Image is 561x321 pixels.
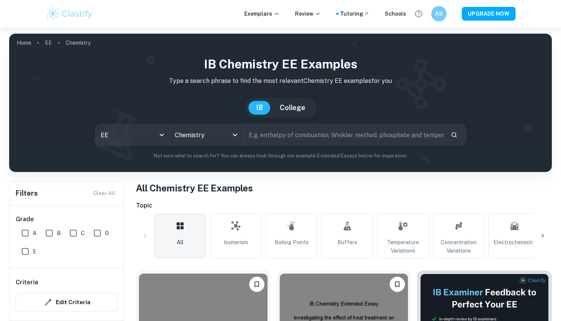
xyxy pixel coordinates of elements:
[16,278,38,287] h6: Criteria
[224,238,248,246] span: Isomerism
[33,229,37,237] span: A
[448,128,461,141] button: Search
[15,55,546,73] h1: IB Chemistry EE examples
[33,247,36,256] span: E
[340,10,369,18] a: Tutoring
[17,37,31,48] a: Home
[15,152,546,160] p: Not sure what to search for? You can always look through our example Extended Essays below for in...
[493,238,536,246] span: Electrochemistry
[81,229,85,237] span: C
[244,10,280,18] p: Exemplars
[272,101,313,115] button: College
[380,238,426,255] span: Temperature Variations
[435,10,443,18] h6: AS
[295,10,321,18] p: Review
[15,76,546,86] p: Type a search phrase to find the most relevant Chemistry EE examples for you
[177,238,184,246] span: All
[16,293,118,311] button: Edit Criteria
[105,229,109,237] span: D
[390,277,405,292] button: Bookmark
[95,124,169,146] div: EE
[16,215,118,224] h6: Grade
[385,10,406,18] a: Schools
[66,39,90,47] p: Chemistry
[431,6,447,21] button: AS
[136,201,552,210] h6: Topic
[9,34,552,172] img: profile cover
[248,101,271,115] button: IB
[57,229,61,237] span: B
[136,181,552,195] h1: All Chemistry EE Examples
[337,238,357,246] span: Buffers
[45,37,52,48] a: EE
[274,238,309,246] span: Boiling Points
[249,277,264,292] button: Bookmark
[16,188,38,199] h6: Filters
[436,238,481,255] span: Concentration Variations
[45,6,94,21] img: Clastify logo
[243,124,445,146] input: E.g. enthalpy of combustion, Winkler method, phosphate and temperature...
[230,130,240,140] button: Open
[462,7,516,21] button: UPGRADE NOW
[412,7,425,20] button: Help and Feedback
